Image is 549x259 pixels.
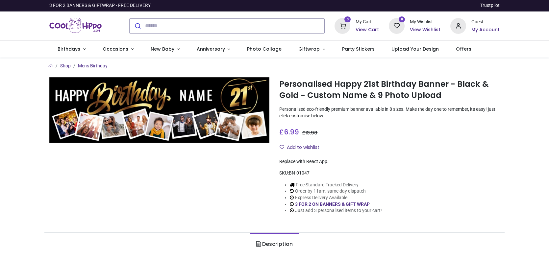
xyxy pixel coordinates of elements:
button: Add to wishlistAdd to wishlist [279,142,325,153]
a: 3 FOR 2 ON BANNERS & GIFT WRAP [295,201,370,207]
span: New Baby [151,46,174,52]
a: Logo of Cool Hippo [49,17,102,35]
img: Personalised Happy 21st Birthday Banner - Black & Gold - Custom Name & 9 Photo Upload [49,77,270,143]
a: New Baby [142,41,188,58]
span: Birthdays [58,46,80,52]
a: Birthdays [49,41,94,58]
a: View Wishlist [410,27,440,33]
span: Anniversary [197,46,225,52]
h1: Personalised Happy 21st Birthday Banner - Black & Gold - Custom Name & 9 Photo Upload [279,79,500,101]
div: SKU: [279,170,500,177]
span: £ [279,127,299,137]
a: Occasions [94,41,142,58]
div: My Wishlist [410,19,440,25]
sup: 0 [344,16,351,23]
a: Trustpilot [480,2,500,9]
span: BN-01047 [289,170,310,176]
li: Order by 11am, same day dispatch [290,188,382,195]
a: 0 [389,23,405,28]
li: Express Delivery Available [290,195,382,201]
img: Cool Hippo [49,17,102,35]
span: Offers [456,46,471,52]
a: My Account [471,27,500,33]
span: Giftwrap [298,46,320,52]
span: £ [302,129,317,136]
button: Submit [130,19,145,33]
sup: 0 [399,16,405,23]
a: Shop [60,63,71,68]
div: Replace with React App. [279,158,500,165]
li: Just add 3 personalised items to your cart! [290,207,382,214]
a: Description [250,233,299,256]
a: View Cart [356,27,379,33]
span: Occasions [103,46,128,52]
span: 6.99 [284,127,299,137]
li: Free Standard Tracked Delivery [290,182,382,188]
p: Personalised eco-friendly premium banner available in 8 sizes. Make the day one to remember, its ... [279,106,500,119]
a: Mens Birthday [78,63,108,68]
div: 3 FOR 2 BANNERS & GIFTWRAP - FREE DELIVERY [49,2,151,9]
a: 0 [335,23,350,28]
a: Giftwrap [290,41,334,58]
span: Upload Your Design [391,46,439,52]
span: Party Stickers [342,46,375,52]
i: Add to wishlist [280,145,284,150]
a: Anniversary [188,41,239,58]
span: 13.98 [305,129,317,136]
div: My Cart [356,19,379,25]
div: Guest [471,19,500,25]
span: Photo Collage [247,46,282,52]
